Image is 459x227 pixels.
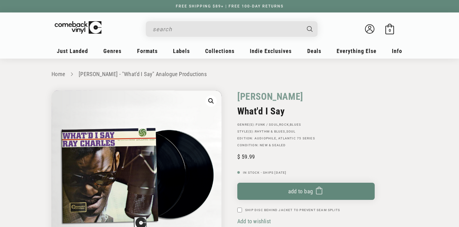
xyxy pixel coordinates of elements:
[237,137,375,140] p: Edition: , Atlantic 75 Series
[237,123,375,127] p: GENRE(S): , ,
[237,106,375,117] h2: What'd I Say
[389,28,391,33] span: 0
[103,48,121,54] span: Genres
[237,153,255,160] span: 59.99
[290,123,301,126] a: Blues
[286,130,296,133] a: Soul
[256,123,278,126] a: Funk / Soul
[237,153,240,160] span: $
[173,48,190,54] span: Labels
[170,4,290,8] a: FREE SHIPPING $89+ | FREE 100-DAY RETURNS
[79,71,207,77] a: [PERSON_NAME] - "What'd I Say" Analogue Productions
[57,48,88,54] span: Just Landed
[307,48,321,54] span: Deals
[254,137,276,140] a: Audiophile
[245,208,340,212] label: Ship Disc Behind Jacket To Prevent Seam Splits
[279,123,289,126] a: Rock
[237,218,273,225] button: Add to wishlist
[237,130,375,133] p: STYLE(S): ,
[337,48,377,54] span: Everything Else
[205,48,234,54] span: Collections
[237,171,375,175] p: In Stock - Ships [DATE]
[52,71,65,77] a: Home
[137,48,158,54] span: Formats
[288,188,313,195] span: Add to bag
[302,21,318,37] button: Search
[392,48,402,54] span: Info
[250,48,292,54] span: Indie Exclusives
[237,218,271,225] span: Add to wishlist
[237,90,303,103] a: [PERSON_NAME]
[52,70,407,79] nav: breadcrumbs
[146,21,318,37] div: Search
[237,183,375,200] button: Add to bag
[153,23,301,36] input: search
[255,130,285,133] a: Rhythm & Blues
[237,143,375,147] p: Condition: New & Sealed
